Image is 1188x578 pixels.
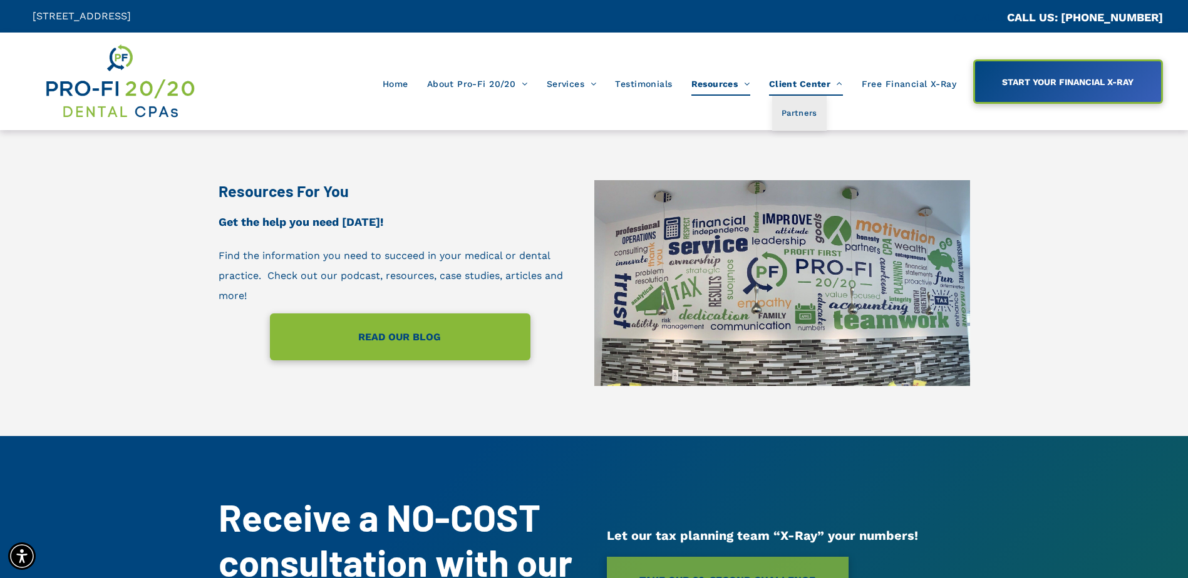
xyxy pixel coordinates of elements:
a: About Pro-Fi 20/20 [418,72,537,96]
span: Client Center [769,72,843,96]
div: Accessibility Menu [8,542,36,570]
a: CALL US: [PHONE_NUMBER] [1007,11,1163,24]
a: Testimonials [606,72,681,96]
span: Partners [782,105,817,121]
span: START YOUR FINANCIAL X-RAY [998,71,1138,93]
span: CA::CALLC [954,12,1007,24]
span: Find the information you need to succeed in your medical or dental practice. Check out our podcas... [219,250,563,302]
a: Resources [682,72,760,96]
span: Get the help you need [DATE]! [219,215,383,228]
div: Resources For You [219,181,582,200]
a: Free Financial X-Ray [852,72,966,96]
a: Partners [772,96,827,131]
span: [STREET_ADDRESS] [33,10,131,22]
a: Client Center [760,72,852,96]
a: Home [373,72,418,96]
img: Get Dental CPA Consulting, Bookkeeping, & Bank Loans [44,42,195,121]
a: Services [537,72,606,96]
span: Let our tax planning team “X-Ray” your numbers! [607,528,918,543]
span: READ OUR BLOG [354,325,445,349]
a: READ OUR BLOG [270,313,530,360]
a: START YOUR FINANCIAL X-RAY [973,59,1163,104]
